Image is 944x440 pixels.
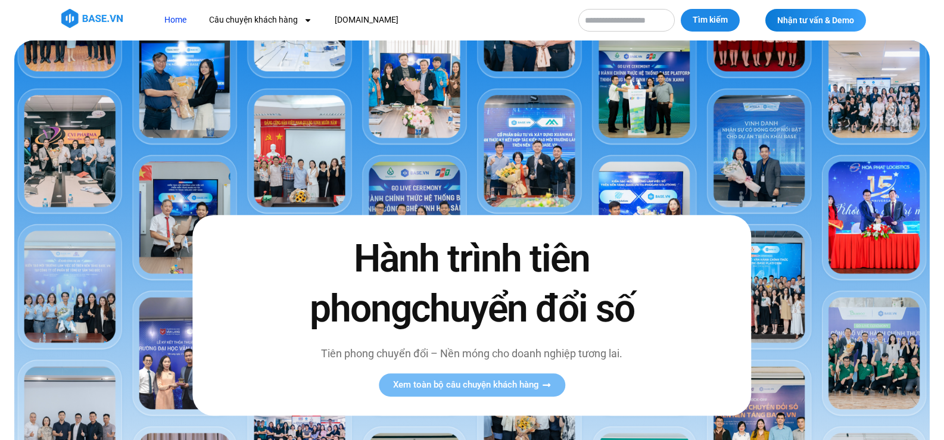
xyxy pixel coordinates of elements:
[155,9,195,31] a: Home
[681,9,740,32] button: Tìm kiếm
[200,9,321,31] a: Câu chuyện khách hàng
[777,16,854,24] span: Nhận tư vấn & Demo
[284,235,659,333] h2: Hành trình tiên phong
[393,380,539,389] span: Xem toàn bộ câu chuyện khách hàng
[155,9,566,31] nav: Menu
[765,9,866,32] a: Nhận tư vấn & Demo
[411,286,634,331] span: chuyển đổi số
[284,345,659,361] p: Tiên phong chuyển đổi – Nền móng cho doanh nghiệp tương lai.
[326,9,407,31] a: [DOMAIN_NAME]
[693,14,728,26] span: Tìm kiếm
[379,373,565,397] a: Xem toàn bộ câu chuyện khách hàng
